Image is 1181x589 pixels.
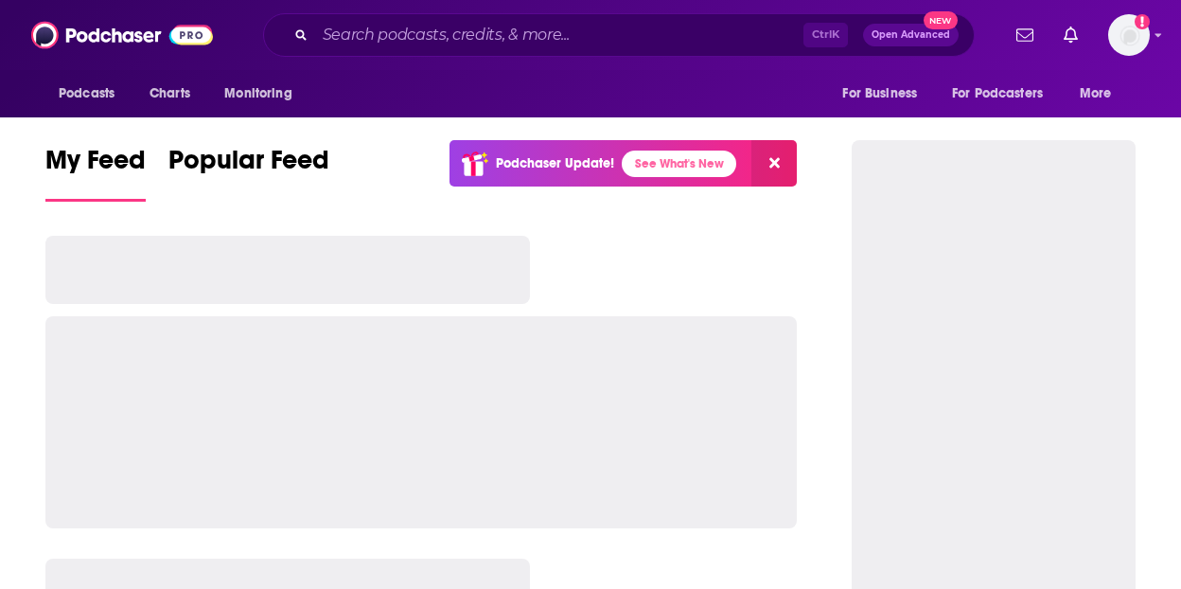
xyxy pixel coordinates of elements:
[168,144,329,202] a: Popular Feed
[940,76,1070,112] button: open menu
[829,76,941,112] button: open menu
[224,80,291,107] span: Monitoring
[31,17,213,53] img: Podchaser - Follow, Share and Rate Podcasts
[1056,19,1085,51] a: Show notifications dropdown
[45,144,146,187] span: My Feed
[150,80,190,107] span: Charts
[263,13,975,57] div: Search podcasts, credits, & more...
[1066,76,1136,112] button: open menu
[1108,14,1150,56] img: User Profile
[803,23,848,47] span: Ctrl K
[211,76,316,112] button: open menu
[315,20,803,50] input: Search podcasts, credits, & more...
[45,76,139,112] button: open menu
[1009,19,1041,51] a: Show notifications dropdown
[622,151,736,177] a: See What's New
[1108,14,1150,56] button: Show profile menu
[1135,14,1150,29] svg: Add a profile image
[168,144,329,187] span: Popular Feed
[872,30,950,40] span: Open Advanced
[1080,80,1112,107] span: More
[952,80,1043,107] span: For Podcasters
[842,80,917,107] span: For Business
[863,24,959,46] button: Open AdvancedNew
[924,11,958,29] span: New
[45,144,146,202] a: My Feed
[137,76,202,112] a: Charts
[1108,14,1150,56] span: Logged in as BrunswickDigital
[59,80,115,107] span: Podcasts
[496,155,614,171] p: Podchaser Update!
